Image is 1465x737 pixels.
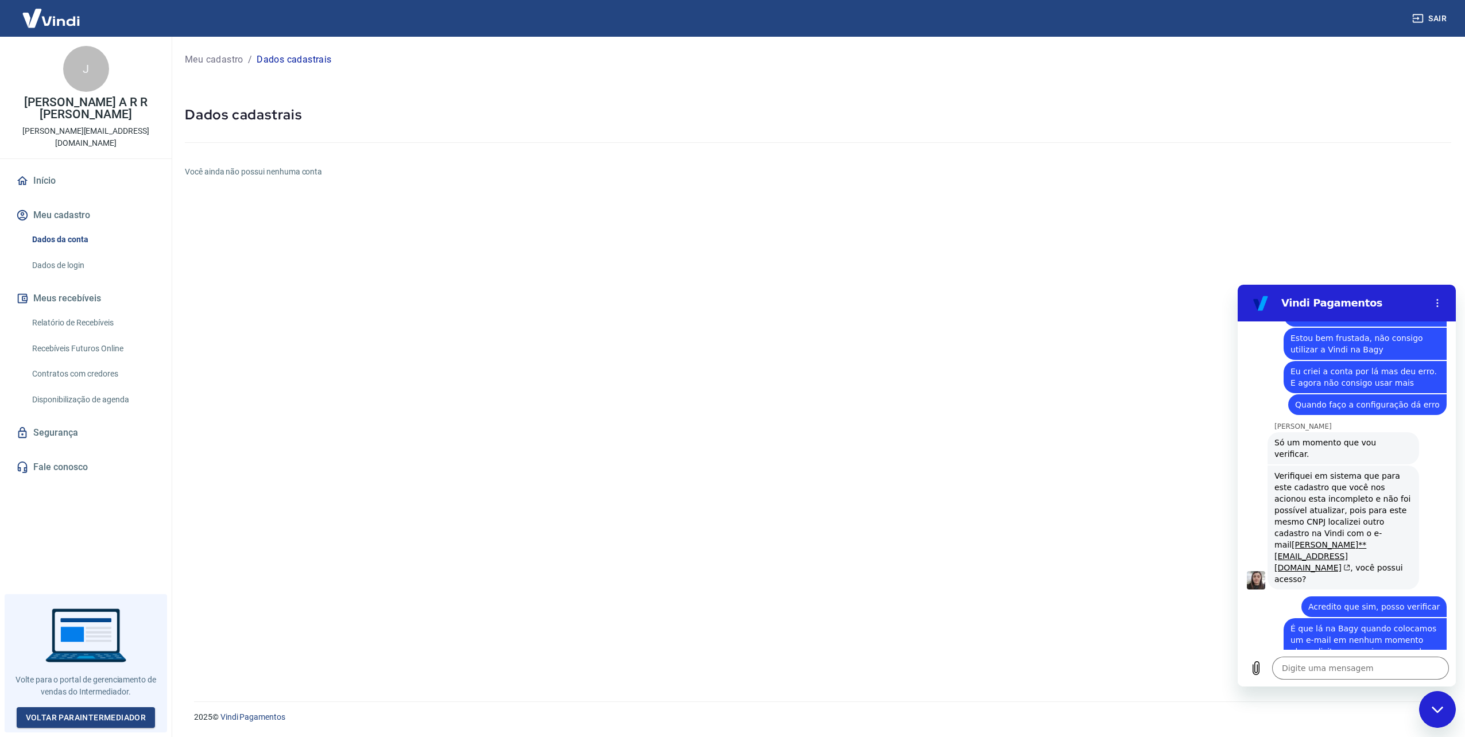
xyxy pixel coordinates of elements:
a: Contratos com credores [28,362,158,386]
iframe: Botão para abrir a janela de mensagens, conversa em andamento [1419,691,1456,728]
h5: Dados cadastrais [185,106,1451,124]
button: Meu cadastro [14,203,158,228]
a: Relatório de Recebíveis [28,311,158,335]
img: Vindi [14,1,88,36]
button: Sair [1410,8,1451,29]
a: Segurança [14,420,158,445]
a: Dados da conta [28,228,158,251]
h6: Você ainda não possui nenhuma conta [185,166,1451,178]
p: Dados cadastrais [257,53,331,67]
div: J [63,46,109,92]
iframe: Janela de mensagens [1238,285,1456,686]
a: Meu cadastro [185,53,243,67]
p: 2025 © [194,711,1437,723]
a: Início [14,168,158,193]
p: / [248,53,252,67]
p: [PERSON_NAME] A R R [PERSON_NAME] [9,96,162,121]
a: Vindi Pagamentos [220,712,285,722]
a: Disponibilização de agenda [28,388,158,412]
a: Voltar paraIntermediador [17,707,156,728]
a: Recebíveis Futuros Online [28,337,158,360]
p: [PERSON_NAME][EMAIL_ADDRESS][DOMAIN_NAME] [9,125,162,149]
a: Fale conosco [14,455,158,480]
a: Dados de login [28,254,158,277]
button: Meus recebíveis [14,286,158,311]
